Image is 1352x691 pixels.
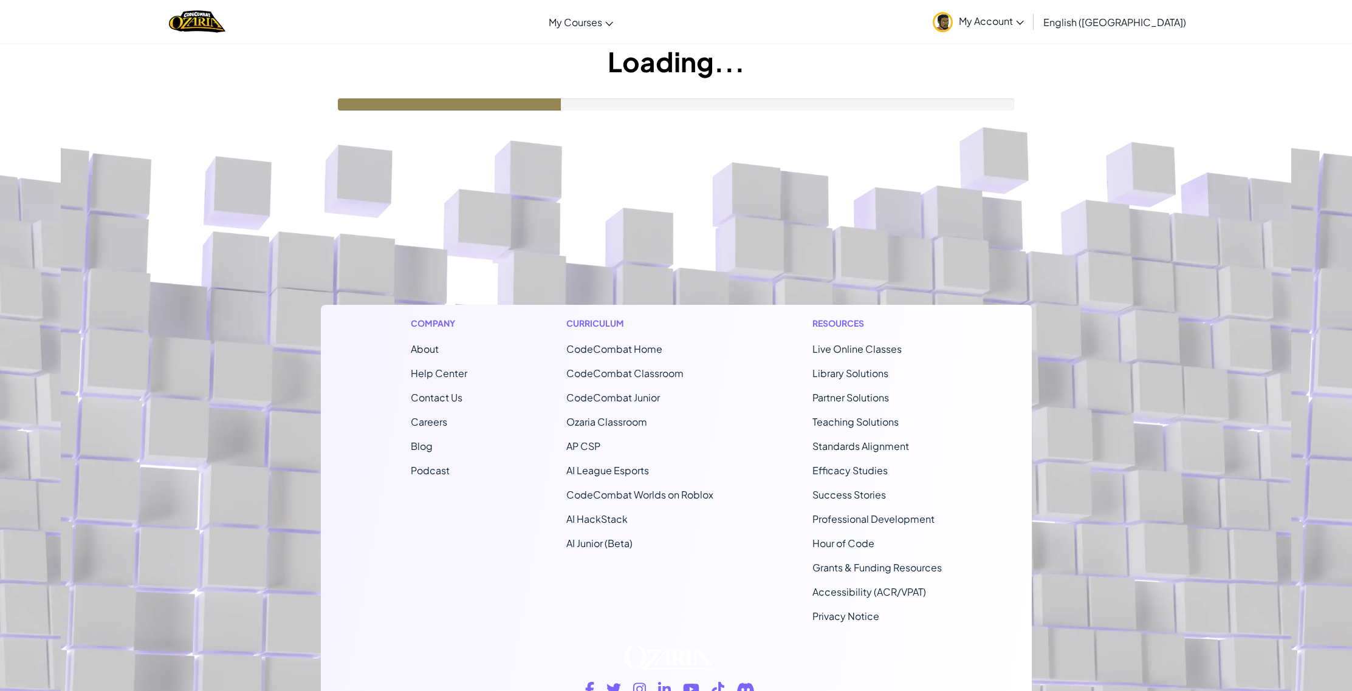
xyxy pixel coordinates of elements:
[812,317,942,330] h1: Resources
[169,9,225,34] img: Home
[812,342,902,355] a: Live Online Classes
[549,16,602,29] span: My Courses
[1037,5,1192,38] a: English ([GEOGRAPHIC_DATA])
[959,15,1024,27] span: My Account
[1043,16,1186,29] span: English ([GEOGRAPHIC_DATA])
[566,464,649,477] a: AI League Esports
[812,512,935,525] a: Professional Development
[566,440,600,452] a: AP CSP
[566,317,713,330] h1: Curriculum
[411,440,433,452] a: Blog
[812,367,888,380] a: Library Solutions
[566,391,660,404] a: CodeCombat Junior
[543,5,619,38] a: My Courses
[411,464,450,477] a: Podcast
[566,367,684,380] a: CodeCombat Classroom
[624,645,716,670] img: Ozaria logo
[812,415,899,428] a: Teaching Solutions
[812,488,886,501] a: Success Stories
[411,391,462,404] span: Contact Us
[566,488,713,501] a: CodeCombat Worlds on Roblox
[812,585,926,598] a: Accessibility (ACR/VPAT)
[411,415,447,428] a: Careers
[812,391,889,404] a: Partner Solutions
[411,317,467,330] h1: Company
[566,342,662,355] span: CodeCombat Home
[812,464,888,477] a: Efficacy Studies
[812,537,874,550] a: Hour of Code
[812,610,879,622] a: Privacy Notice
[411,342,439,355] a: About
[566,537,633,550] a: AI Junior (Beta)
[566,415,647,428] a: Ozaria Classroom
[169,9,225,34] a: Ozaria by CodeCombat logo
[566,512,628,525] a: AI HackStack
[411,367,467,380] a: Help Center
[812,561,942,574] a: Grants & Funding Resources
[812,440,909,452] a: Standards Alignment
[933,12,953,32] img: avatar
[927,2,1030,41] a: My Account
